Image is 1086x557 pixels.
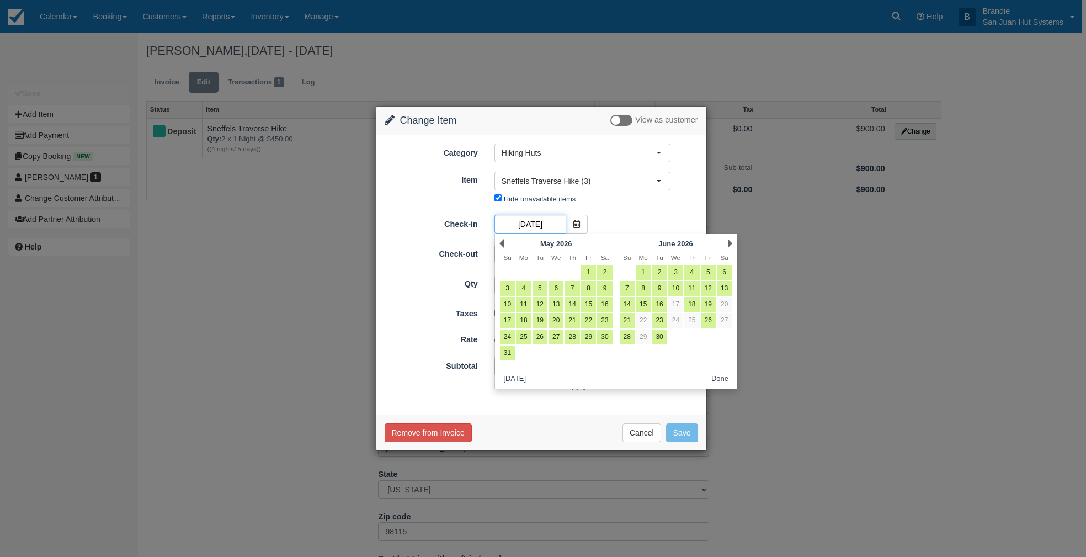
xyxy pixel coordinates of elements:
[500,346,515,360] a: 31
[519,254,528,261] span: Monday
[636,265,651,280] a: 1
[636,313,651,328] a: 22
[581,265,596,280] a: 1
[585,254,592,261] span: Friday
[666,423,698,442] button: Save
[601,254,609,261] span: Saturday
[536,254,544,261] span: Tuesday
[376,274,486,290] label: Qty
[671,254,680,261] span: Wednesday
[717,281,732,296] a: 13
[717,313,732,328] a: 27
[636,330,651,344] a: 29
[597,281,612,296] a: 9
[652,297,667,312] a: 16
[533,297,547,312] a: 12
[620,330,635,344] a: 28
[668,281,683,296] a: 10
[500,297,515,312] a: 10
[533,313,547,328] a: 19
[597,330,612,344] a: 30
[668,265,683,280] a: 3
[581,313,596,328] a: 22
[581,297,596,312] a: 15
[516,330,531,344] a: 25
[376,330,486,346] label: Rate
[533,330,547,344] a: 26
[502,176,656,187] span: Sneffels Traverse Hike (3)
[652,313,667,328] a: 23
[549,313,563,328] a: 20
[540,240,554,248] span: May
[376,171,486,186] label: Item
[565,297,579,312] a: 14
[549,330,563,344] a: 27
[565,281,579,296] a: 7
[500,330,515,344] a: 24
[494,144,670,162] button: Hiking Huts
[400,115,457,126] span: Change Item
[721,254,728,261] span: Saturday
[499,239,504,248] a: Prev
[376,215,486,230] label: Check-in
[701,281,716,296] a: 12
[581,330,596,344] a: 29
[636,281,651,296] a: 8
[597,265,612,280] a: 2
[658,240,675,248] span: June
[635,116,698,125] span: View as customer
[623,254,631,261] span: Sunday
[597,313,612,328] a: 23
[376,144,486,159] label: Category
[556,240,572,248] span: 2026
[639,254,648,261] span: Monday
[622,423,661,442] button: Cancel
[486,331,706,349] div: 2 x 1 Night @ $450.00
[376,304,486,320] label: Taxes
[551,254,561,261] span: Wednesday
[652,265,667,280] a: 2
[503,254,511,261] span: Sunday
[717,265,732,280] a: 6
[502,147,656,158] span: Hiking Huts
[620,281,635,296] a: 7
[516,313,531,328] a: 18
[652,281,667,296] a: 9
[668,313,683,328] a: 24
[549,281,563,296] a: 6
[568,254,576,261] span: Thursday
[701,313,716,328] a: 26
[565,313,579,328] a: 21
[516,281,531,296] a: 4
[499,372,530,386] button: [DATE]
[705,254,711,261] span: Friday
[620,297,635,312] a: 14
[516,297,531,312] a: 11
[684,281,699,296] a: 11
[656,254,663,261] span: Tuesday
[636,297,651,312] a: 15
[565,330,579,344] a: 28
[500,281,515,296] a: 3
[707,372,733,386] button: Done
[701,297,716,312] a: 19
[652,330,667,344] a: 30
[728,239,732,248] a: Next
[504,195,576,203] label: Hide unavailable items
[688,254,696,261] span: Thursday
[376,357,486,372] label: Subtotal
[717,297,732,312] a: 20
[581,281,596,296] a: 8
[668,297,683,312] a: 17
[549,297,563,312] a: 13
[701,265,716,280] a: 5
[684,313,699,328] a: 25
[500,313,515,328] a: 17
[597,297,612,312] a: 16
[677,240,693,248] span: 2026
[684,297,699,312] a: 18
[385,423,472,442] button: Remove from Invoice
[620,313,635,328] a: 21
[376,245,486,260] label: Check-out
[494,172,670,190] button: Sneffels Traverse Hike (3)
